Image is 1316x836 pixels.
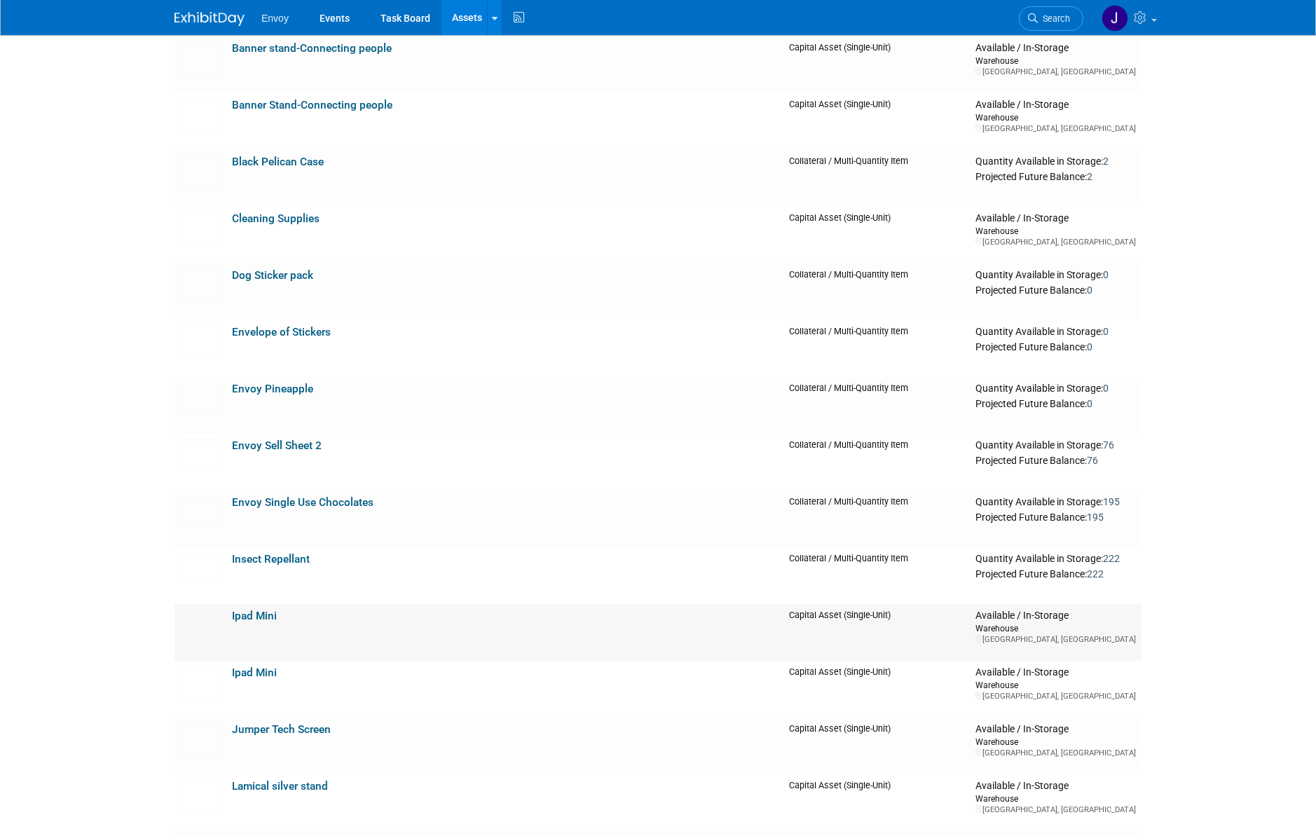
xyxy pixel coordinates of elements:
[783,207,970,263] td: Capital Asset (Single-Unit)
[975,452,1136,467] div: Projected Future Balance:
[975,99,1136,111] div: Available / In-Storage
[975,566,1136,581] div: Projected Future Balance:
[975,168,1136,184] div: Projected Future Balance:
[975,509,1136,524] div: Projected Future Balance:
[975,723,1136,736] div: Available / In-Storage
[783,718,970,774] td: Capital Asset (Single-Unit)
[1087,341,1092,352] span: 0
[232,269,313,282] a: Dog Sticker pack
[975,634,1136,645] div: [GEOGRAPHIC_DATA], [GEOGRAPHIC_DATA]
[975,666,1136,679] div: Available / In-Storage
[975,55,1136,67] div: Warehouse
[975,225,1136,237] div: Warehouse
[975,622,1136,634] div: Warehouse
[975,395,1136,411] div: Projected Future Balance:
[975,679,1136,691] div: Warehouse
[975,780,1136,793] div: Available / In-Storage
[232,780,328,793] a: Lamical silver stand
[1087,285,1092,296] span: 0
[975,804,1136,815] div: [GEOGRAPHIC_DATA], [GEOGRAPHIC_DATA]
[975,42,1136,55] div: Available / In-Storage
[975,496,1136,509] div: Quantity Available in Storage:
[975,736,1136,748] div: Warehouse
[232,553,310,566] a: Insect Repellant
[975,212,1136,225] div: Available / In-Storage
[232,156,324,168] a: Black Pelican Case
[975,383,1136,395] div: Quantity Available in Storage:
[232,42,392,55] a: Banner stand-Connecting people
[1103,383,1109,394] span: 0
[232,326,331,338] a: Envelope of Stickers
[232,99,392,111] a: Banner Stand-Connecting people
[232,496,373,509] a: Envoy Single Use Chocolates
[783,661,970,718] td: Capital Asset (Single-Unit)
[975,156,1136,168] div: Quantity Available in Storage:
[975,610,1136,622] div: Available / In-Storage
[783,491,970,547] td: Collateral / Multi-Quantity Item
[1103,553,1120,564] span: 222
[1103,496,1120,507] span: 195
[1103,439,1114,451] span: 76
[174,12,245,26] img: ExhibitDay
[232,610,277,622] a: Ipad Mini
[975,338,1136,354] div: Projected Future Balance:
[783,434,970,491] td: Collateral / Multi-Quantity Item
[975,237,1136,247] div: [GEOGRAPHIC_DATA], [GEOGRAPHIC_DATA]
[975,553,1136,566] div: Quantity Available in Storage:
[1038,13,1070,24] span: Search
[1102,5,1128,32] img: Joanna Zerga
[1087,398,1092,409] span: 0
[783,263,970,320] td: Collateral / Multi-Quantity Item
[975,111,1136,123] div: Warehouse
[975,67,1136,77] div: [GEOGRAPHIC_DATA], [GEOGRAPHIC_DATA]
[232,212,320,225] a: Cleaning Supplies
[1087,455,1098,466] span: 76
[232,439,322,452] a: Envoy Sell Sheet 2
[232,723,331,736] a: Jumper Tech Screen
[783,320,970,377] td: Collateral / Multi-Quantity Item
[1087,512,1104,523] span: 195
[975,439,1136,452] div: Quantity Available in Storage:
[1103,156,1109,167] span: 2
[975,793,1136,804] div: Warehouse
[975,269,1136,282] div: Quantity Available in Storage:
[783,36,970,93] td: Capital Asset (Single-Unit)
[975,282,1136,297] div: Projected Future Balance:
[1103,326,1109,337] span: 0
[261,13,289,24] span: Envoy
[975,748,1136,758] div: [GEOGRAPHIC_DATA], [GEOGRAPHIC_DATA]
[1087,171,1092,182] span: 2
[783,93,970,150] td: Capital Asset (Single-Unit)
[975,691,1136,701] div: [GEOGRAPHIC_DATA], [GEOGRAPHIC_DATA]
[1087,568,1104,580] span: 222
[783,377,970,434] td: Collateral / Multi-Quantity Item
[783,604,970,661] td: Capital Asset (Single-Unit)
[783,150,970,207] td: Collateral / Multi-Quantity Item
[975,123,1136,134] div: [GEOGRAPHIC_DATA], [GEOGRAPHIC_DATA]
[783,774,970,831] td: Capital Asset (Single-Unit)
[975,326,1136,338] div: Quantity Available in Storage:
[783,547,970,604] td: Collateral / Multi-Quantity Item
[1103,269,1109,280] span: 0
[1019,6,1083,31] a: Search
[232,383,313,395] a: Envoy Pineapple
[232,666,277,679] a: Ipad Mini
